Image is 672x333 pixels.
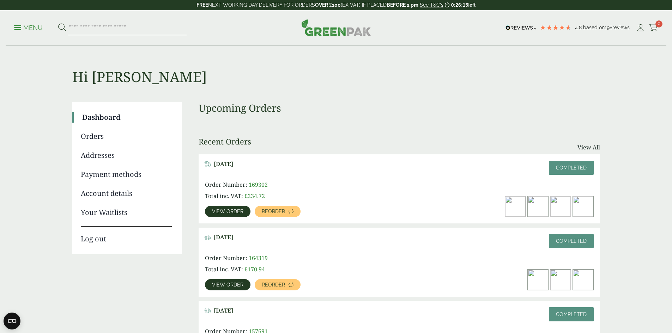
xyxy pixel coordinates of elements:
p: Menu [14,24,43,32]
a: 0 [649,23,658,33]
span: 4.8 [575,25,583,30]
span: 0 [655,20,662,27]
span: Based on [583,25,605,30]
a: Reorder [255,279,301,290]
span: Completed [556,238,587,244]
i: My Account [636,24,645,31]
img: Yellow-Burger-wrap-300x200.jpg [550,270,571,290]
a: Payment methods [81,169,172,180]
h3: Recent Orders [199,137,251,146]
a: View order [205,279,250,290]
span: £ [244,192,248,200]
h1: Hi [PERSON_NAME] [72,46,600,85]
span: Completed [556,165,587,171]
img: REVIEWS.io [505,25,536,30]
span: Order Number: [205,254,247,262]
a: Menu [14,24,43,31]
span: Reorder [262,282,285,287]
span: Total inc. VAT: [205,265,243,273]
button: Open CMP widget [4,313,20,329]
span: 0:26:15 [451,2,468,8]
a: Account details [81,188,172,199]
a: Dashboard [82,112,172,123]
bdi: 234.72 [244,192,265,200]
img: Kraft-Bowl-500ml-with-Nachos-300x200.jpg [528,196,548,217]
span: [DATE] [214,307,233,314]
span: [DATE] [214,161,233,167]
a: View All [577,143,600,152]
span: Completed [556,312,587,317]
strong: BEFORE 2 pm [387,2,418,8]
h3: Upcoming Orders [199,102,600,114]
img: dsc_9759a_3-300x300.jpg [573,270,593,290]
a: See T&C's [420,2,443,8]
span: 164319 [249,254,268,262]
span: 198 [605,25,612,30]
span: Total inc. VAT: [205,192,243,200]
strong: OVER £100 [315,2,341,8]
img: GreenPak Supplies [301,19,371,36]
i: Cart [649,24,658,31]
div: 4.79 Stars [540,24,571,31]
img: Large-Black-Chicken-Box-with-Chicken-and-Chips-300x200.jpg [505,196,526,217]
a: Orders [81,131,172,142]
span: £ [244,265,248,273]
a: Reorder [255,206,301,217]
img: 7501_lid_1-300x198.jpg [550,196,571,217]
a: View order [205,206,250,217]
strong: FREE [196,2,208,8]
span: View order [212,209,243,214]
span: Order Number: [205,181,247,189]
span: Reorder [262,209,285,214]
img: Large-Black-Chicken-Box-with-Chicken-and-Chips-300x200.jpg [528,270,548,290]
a: Your Waitlists [81,207,172,218]
span: reviews [612,25,630,30]
span: 169302 [249,181,268,189]
span: View order [212,282,243,287]
bdi: 170.94 [244,265,265,273]
a: Log out [81,226,172,244]
img: dsc_9759a_3-300x300.jpg [573,196,593,217]
span: [DATE] [214,234,233,241]
span: left [468,2,476,8]
a: Addresses [81,150,172,161]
